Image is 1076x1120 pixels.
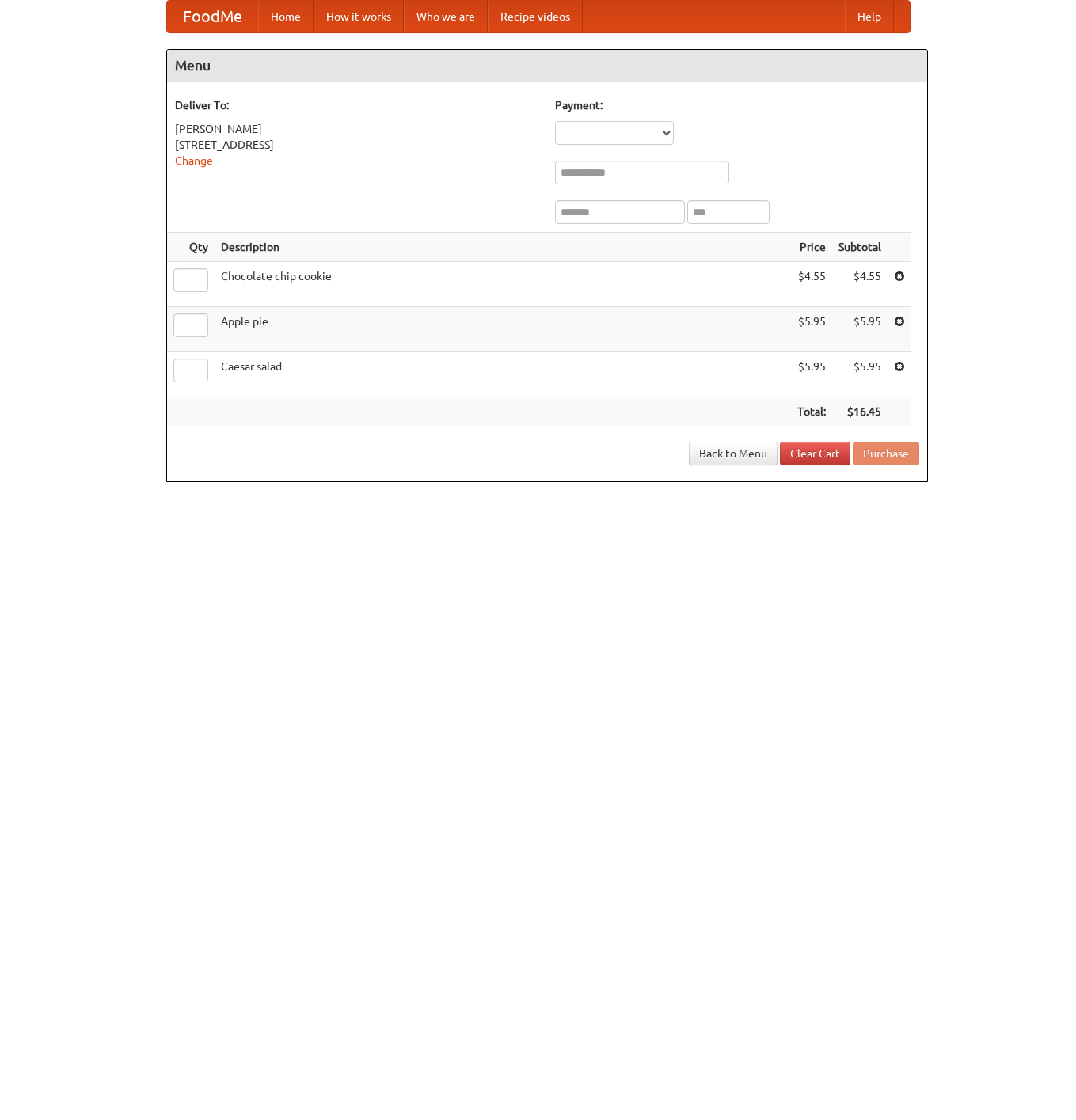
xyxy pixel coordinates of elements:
[791,352,832,397] td: $5.95
[175,137,539,153] div: [STREET_ADDRESS]
[215,307,791,352] td: Apple pie
[791,262,832,307] td: $4.55
[791,397,832,427] th: Total:
[791,233,832,262] th: Price
[215,262,791,307] td: Chocolate chip cookie
[314,1,404,32] a: How it works
[689,442,778,465] a: Back to Menu
[791,307,832,352] td: $5.95
[845,1,894,32] a: Help
[167,50,927,82] h4: Menu
[175,154,213,167] a: Change
[215,352,791,397] td: Caesar salad
[832,352,888,397] td: $5.95
[175,97,539,113] h5: Deliver To:
[853,442,919,465] button: Purchase
[488,1,583,32] a: Recipe videos
[215,233,791,262] th: Description
[832,307,888,352] td: $5.95
[258,1,314,32] a: Home
[832,233,888,262] th: Subtotal
[832,262,888,307] td: $4.55
[167,233,215,262] th: Qty
[780,442,850,465] a: Clear Cart
[404,1,488,32] a: Who we are
[555,97,919,113] h5: Payment:
[175,121,539,137] div: [PERSON_NAME]
[832,397,888,427] th: $16.45
[167,1,258,32] a: FoodMe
